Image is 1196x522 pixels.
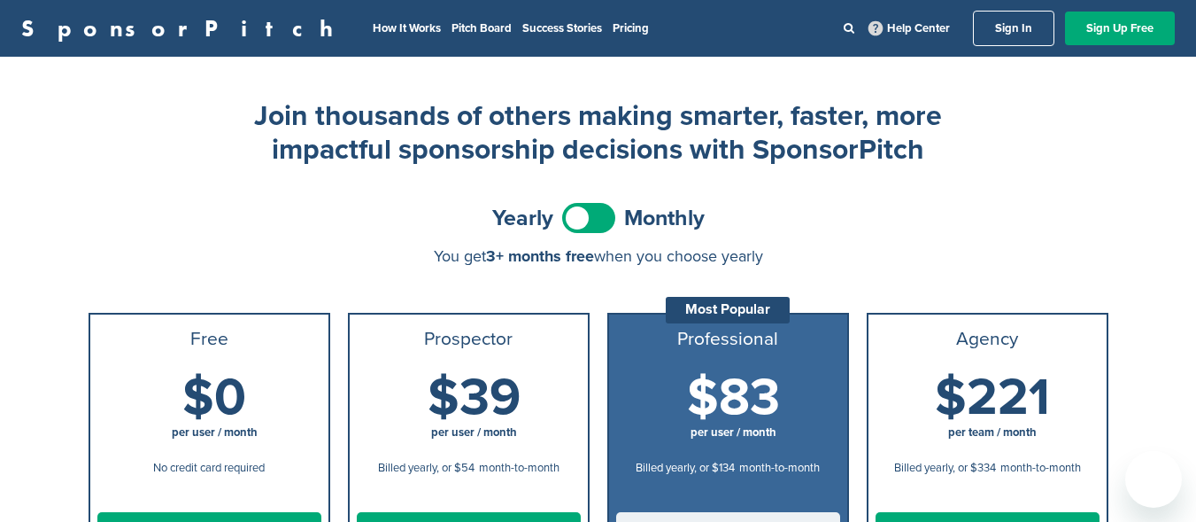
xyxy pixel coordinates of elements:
a: Sign Up Free [1065,12,1175,45]
a: Pitch Board [451,21,512,35]
a: Sign In [973,11,1054,46]
a: SponsorPitch [21,17,344,40]
span: $221 [935,367,1050,429]
div: You get when you choose yearly [89,247,1108,265]
h3: Professional [616,329,840,350]
span: per user / month [691,425,776,440]
h3: Free [97,329,321,350]
span: 3+ months free [486,246,594,266]
div: Most Popular [666,297,790,323]
iframe: Button to launch messaging window [1125,451,1182,508]
h3: Agency [876,329,1100,350]
h2: Join thousands of others making smarter, faster, more impactful sponsorship decisions with Sponso... [244,99,953,168]
span: Billed yearly, or $334 [894,461,996,475]
span: per team / month [948,425,1037,440]
span: Billed yearly, or $134 [636,461,735,475]
span: Yearly [492,207,553,230]
span: per user / month [431,425,517,440]
span: Monthly [624,207,705,230]
span: month-to-month [739,461,820,475]
a: How It Works [373,21,441,35]
span: month-to-month [479,461,559,475]
span: $83 [687,367,780,429]
span: per user / month [172,425,258,440]
span: $0 [182,367,246,429]
h3: Prospector [357,329,581,350]
a: Help Center [865,18,953,39]
span: No credit card required [153,461,265,475]
a: Pricing [613,21,649,35]
a: Success Stories [522,21,602,35]
span: Billed yearly, or $54 [378,461,475,475]
span: $39 [428,367,521,429]
span: month-to-month [1000,461,1081,475]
